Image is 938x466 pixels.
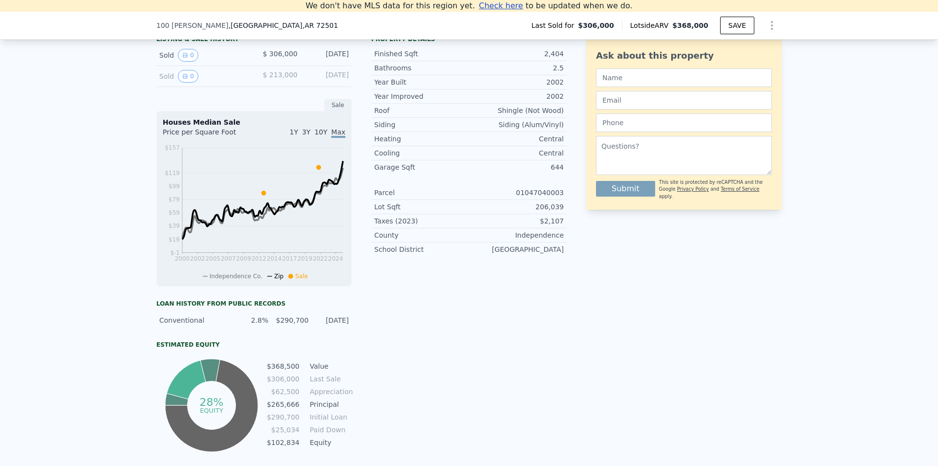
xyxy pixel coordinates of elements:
div: 2.5 [469,63,564,73]
span: 10Y [315,128,327,136]
tspan: equity [200,406,223,414]
td: Value [308,361,352,372]
div: [DATE] [305,49,349,62]
div: Price per Square Foot [163,127,254,143]
div: 2,404 [469,49,564,59]
div: Cooling [374,148,469,158]
tspan: 2002 [190,255,205,262]
div: LISTING & SALE HISTORY [156,35,352,45]
div: Heating [374,134,469,144]
tspan: 28% [199,396,223,408]
a: Terms of Service [721,186,759,192]
td: $62,500 [266,386,300,397]
tspan: 2000 [175,255,190,262]
div: Siding [374,120,469,130]
tspan: 2017 [282,255,297,262]
div: Sold [159,49,246,62]
tspan: 2009 [236,255,251,262]
tspan: $119 [165,170,180,177]
div: Sale [324,99,352,111]
div: [DATE] [305,70,349,83]
tspan: 2022 [313,255,328,262]
div: 01047040003 [469,188,564,198]
div: Estimated Equity [156,341,352,349]
tspan: 2007 [221,255,236,262]
div: Finished Sqft [374,49,469,59]
span: 100 [PERSON_NAME] [156,21,228,30]
div: Ask about this property [596,49,772,63]
tspan: 2014 [267,255,282,262]
div: 644 [469,162,564,172]
button: View historical data [178,70,198,83]
td: Last Sale [308,374,352,384]
td: $25,034 [266,424,300,435]
div: Loan history from public records [156,300,352,308]
div: This site is protected by reCAPTCHA and the Google and apply. [659,179,772,200]
tspan: 2012 [252,255,267,262]
span: Last Sold for [532,21,578,30]
div: Roof [374,106,469,115]
td: Appreciation [308,386,352,397]
span: Max [331,128,345,138]
td: Initial Loan [308,412,352,422]
div: Year Improved [374,91,469,101]
span: Check here [479,1,523,10]
div: 2002 [469,91,564,101]
td: Paid Down [308,424,352,435]
tspan: $79 [169,196,180,203]
div: Houses Median Sale [163,117,345,127]
div: [GEOGRAPHIC_DATA] [469,244,564,254]
td: $290,700 [266,412,300,422]
div: Lot Sqft [374,202,469,212]
div: 206,039 [469,202,564,212]
tspan: 2019 [298,255,313,262]
span: Independence Co. [210,273,262,280]
div: Central [469,148,564,158]
div: 2.8% [234,315,268,325]
div: Siding (Alum/Vinyl) [469,120,564,130]
button: Show Options [762,16,782,35]
span: $368,000 [672,22,708,29]
span: Zip [274,273,283,280]
div: Parcel [374,188,469,198]
tspan: $19 [169,236,180,243]
span: 1Y [290,128,298,136]
div: Central [469,134,564,144]
span: 3Y [302,128,310,136]
button: SAVE [720,17,754,34]
div: Bathrooms [374,63,469,73]
tspan: $39 [169,222,180,229]
td: $265,666 [266,399,300,410]
tspan: $59 [169,209,180,216]
div: County [374,230,469,240]
div: 2002 [469,77,564,87]
span: , [GEOGRAPHIC_DATA] [228,21,338,30]
td: Equity [308,437,352,448]
button: View historical data [178,49,198,62]
td: $368,500 [266,361,300,372]
td: $306,000 [266,374,300,384]
td: Principal [308,399,352,410]
div: Taxes (2023) [374,216,469,226]
div: Shingle (Not Wood) [469,106,564,115]
span: $ 306,000 [263,50,298,58]
input: Email [596,91,772,110]
tspan: $157 [165,144,180,151]
div: Independence [469,230,564,240]
input: Phone [596,113,772,132]
div: $2,107 [469,216,564,226]
div: [DATE] [315,315,349,325]
span: Sale [295,273,308,280]
a: Privacy Policy [677,186,709,192]
input: Name [596,68,772,87]
span: , AR 72501 [302,22,338,29]
button: Submit [596,181,655,197]
tspan: 2024 [328,255,343,262]
div: School District [374,244,469,254]
div: Year Built [374,77,469,87]
div: $290,700 [274,315,308,325]
span: Lotside ARV [630,21,672,30]
td: $102,834 [266,437,300,448]
tspan: $99 [169,183,180,190]
tspan: $-1 [170,249,180,256]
